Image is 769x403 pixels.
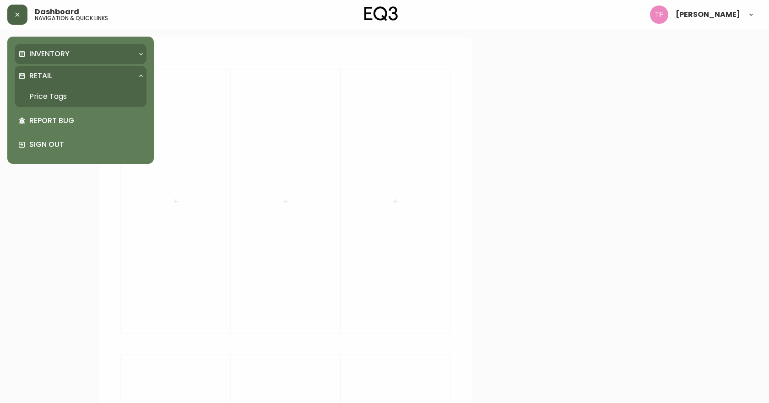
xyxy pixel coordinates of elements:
span: Dashboard [35,8,79,16]
img: 509424b058aae2bad57fee408324c33f [650,5,668,24]
p: Inventory [29,49,70,59]
img: logo [364,6,398,21]
p: Sign Out [29,140,143,150]
p: Retail [29,71,52,81]
div: Sign Out [15,133,146,156]
span: [PERSON_NAME] [676,11,740,18]
div: Retail [15,66,146,86]
div: Inventory [15,44,146,64]
p: Report Bug [29,116,143,126]
div: Report Bug [15,109,146,133]
h5: navigation & quick links [35,16,108,21]
a: Price Tags [15,86,146,107]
